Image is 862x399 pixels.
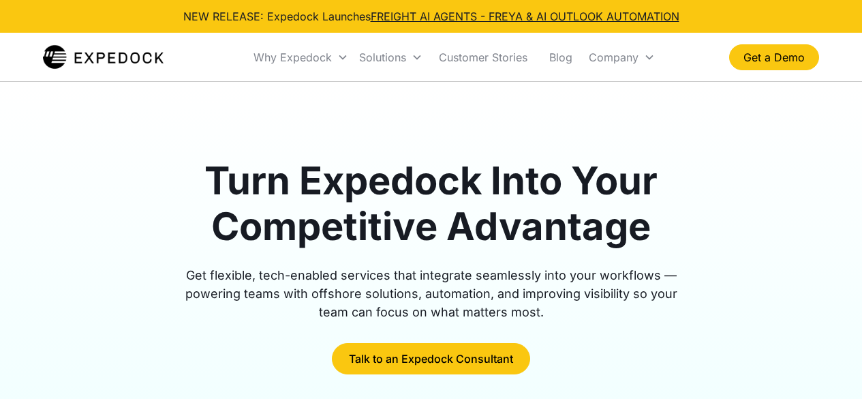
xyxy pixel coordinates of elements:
a: Talk to an Expedock Consultant [332,343,530,374]
div: Get flexible, tech-enabled services that integrate seamlessly into your workflows — powering team... [170,266,693,321]
div: Solutions [354,34,428,80]
div: Why Expedock [248,34,354,80]
div: Company [589,50,638,64]
a: Get a Demo [729,44,819,70]
img: Expedock Logo [43,44,164,71]
div: Company [583,34,660,80]
h1: Turn Expedock Into Your Competitive Advantage [170,158,693,250]
a: Customer Stories [428,34,538,80]
a: FREIGHT AI AGENTS - FREYA & AI OUTLOOK AUTOMATION [371,10,679,23]
a: home [43,44,164,71]
div: NEW RELEASE: Expedock Launches [183,8,679,25]
div: Solutions [359,50,406,64]
a: Blog [538,34,583,80]
div: Why Expedock [253,50,332,64]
